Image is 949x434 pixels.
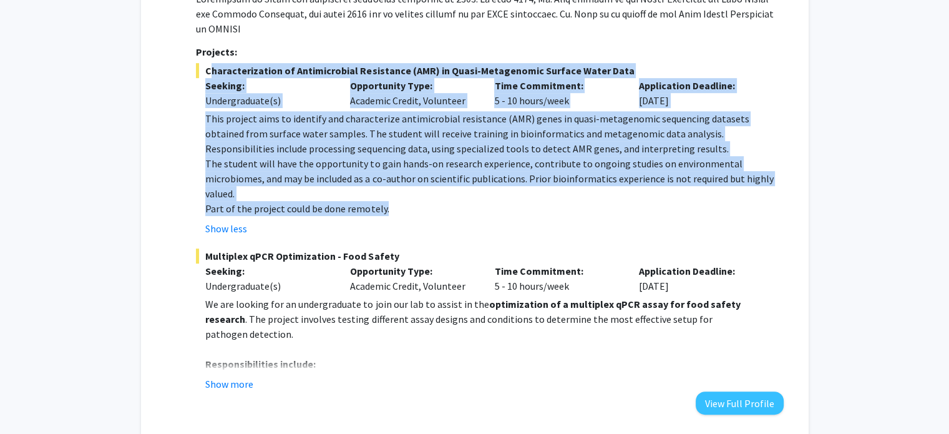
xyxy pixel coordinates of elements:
[205,201,783,216] p: Part of the project could be done remotely.
[196,63,783,78] span: Characterization of Antimicrobial Resistance (AMR) in Quasi-Metagenomic Surface Water Data
[205,279,331,293] div: Undergraduate(s)
[205,264,331,279] p: Seeking:
[196,249,783,264] span: Multiplex qPCR Optimization - Food Safety
[485,78,630,108] div: 5 - 10 hours/week
[485,264,630,293] div: 5 - 10 hours/week
[205,358,316,370] strong: Responsibilities include:
[341,78,485,108] div: Academic Credit, Volunteer
[350,264,476,279] p: Opportunity Type:
[494,78,620,93] p: Time Commitment:
[205,297,783,342] p: We are looking for an undergraduate to join our lab to assist in the . The project involves testi...
[205,93,331,108] div: Undergraduate(s)
[205,156,783,201] p: The student will have the opportunity to gain hands-on research experience, contribute to ongoing...
[205,377,253,392] button: Show more
[341,264,485,293] div: Academic Credit, Volunteer
[639,78,765,93] p: Application Deadline:
[494,264,620,279] p: Time Commitment:
[205,221,247,236] button: Show less
[696,392,784,415] button: View Full Profile
[196,46,237,58] strong: Projects:
[630,264,774,293] div: [DATE]
[350,78,476,93] p: Opportunity Type:
[205,111,783,156] p: This project aims to identify and characterize antimicrobial resistance (AMR) genes in quasi-meta...
[639,264,765,279] p: Application Deadline:
[9,378,53,425] iframe: Chat
[205,78,331,93] p: Seeking:
[630,78,774,108] div: [DATE]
